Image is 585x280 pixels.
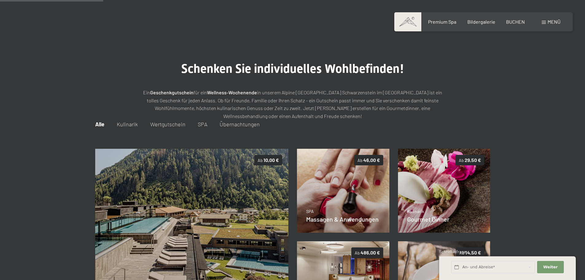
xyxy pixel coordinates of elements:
span: Weiter [543,264,558,270]
strong: Geschenkgutschein [150,89,193,95]
button: Weiter [537,261,564,274]
a: BUCHEN [506,19,525,25]
strong: Wellness-Wochenende [207,89,257,95]
span: Schnellanfrage [439,249,466,254]
a: Premium Spa [428,19,456,25]
a: Bildergalerie [467,19,495,25]
span: Schenken Sie individuelles Wohlbefinden! [181,61,404,76]
span: Menü [548,19,560,25]
p: Ein für ein in unserem Alpine [GEOGRAPHIC_DATA] Schwarzenstein im [GEOGRAPHIC_DATA] ist ein tolle... [139,89,446,120]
